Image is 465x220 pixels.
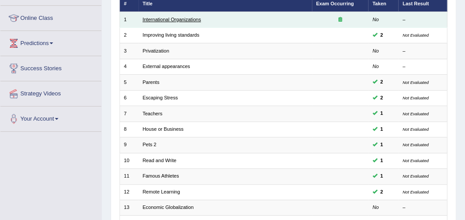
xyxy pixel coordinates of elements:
[403,80,429,85] small: Not Evaluated
[0,106,101,129] a: Your Account
[119,106,138,121] td: 7
[119,184,138,200] td: 12
[119,137,138,153] td: 9
[119,200,138,216] td: 13
[142,95,178,100] a: Escaping Stress
[142,189,180,194] a: Remote Learning
[0,6,101,28] a: Online Class
[377,94,386,102] span: You can still take this question
[142,64,190,69] a: External appearances
[0,81,101,103] a: Strategy Videos
[377,188,386,196] span: You can still take this question
[403,174,429,178] small: Not Evaluated
[403,16,443,23] div: –
[377,157,386,165] span: You can still take this question
[119,90,138,106] td: 6
[142,80,159,85] a: Parents
[377,110,386,118] span: You can still take this question
[403,111,429,116] small: Not Evaluated
[142,126,184,132] a: House or Business
[403,127,429,132] small: Not Evaluated
[377,125,386,133] span: You can still take this question
[403,158,429,163] small: Not Evaluated
[316,16,364,23] div: Exam occurring question
[403,63,443,70] div: –
[403,142,429,147] small: Not Evaluated
[119,169,138,184] td: 11
[403,48,443,55] div: –
[142,111,162,116] a: Teachers
[119,153,138,168] td: 10
[373,64,379,69] em: No
[403,190,429,194] small: Not Evaluated
[119,12,138,27] td: 1
[142,158,177,163] a: Read and Write
[142,32,199,38] a: Improving living standards
[377,78,386,86] span: You can still take this question
[142,17,201,22] a: International Organizations
[377,172,386,180] span: You can still take this question
[142,173,179,178] a: Famous Athletes
[403,204,443,211] div: –
[0,56,101,78] a: Success Stories
[119,27,138,43] td: 2
[142,205,193,210] a: Economic Globalization
[373,48,379,53] em: No
[119,75,138,90] td: 5
[142,142,156,147] a: Pets 2
[377,141,386,149] span: You can still take this question
[0,31,101,53] a: Predictions
[373,17,379,22] em: No
[142,48,169,53] a: Privatization
[403,95,429,100] small: Not Evaluated
[119,121,138,137] td: 8
[316,1,354,6] a: Exam Occurring
[119,43,138,59] td: 3
[119,59,138,74] td: 4
[403,33,429,38] small: Not Evaluated
[373,205,379,210] em: No
[377,31,386,39] span: You can still take this question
